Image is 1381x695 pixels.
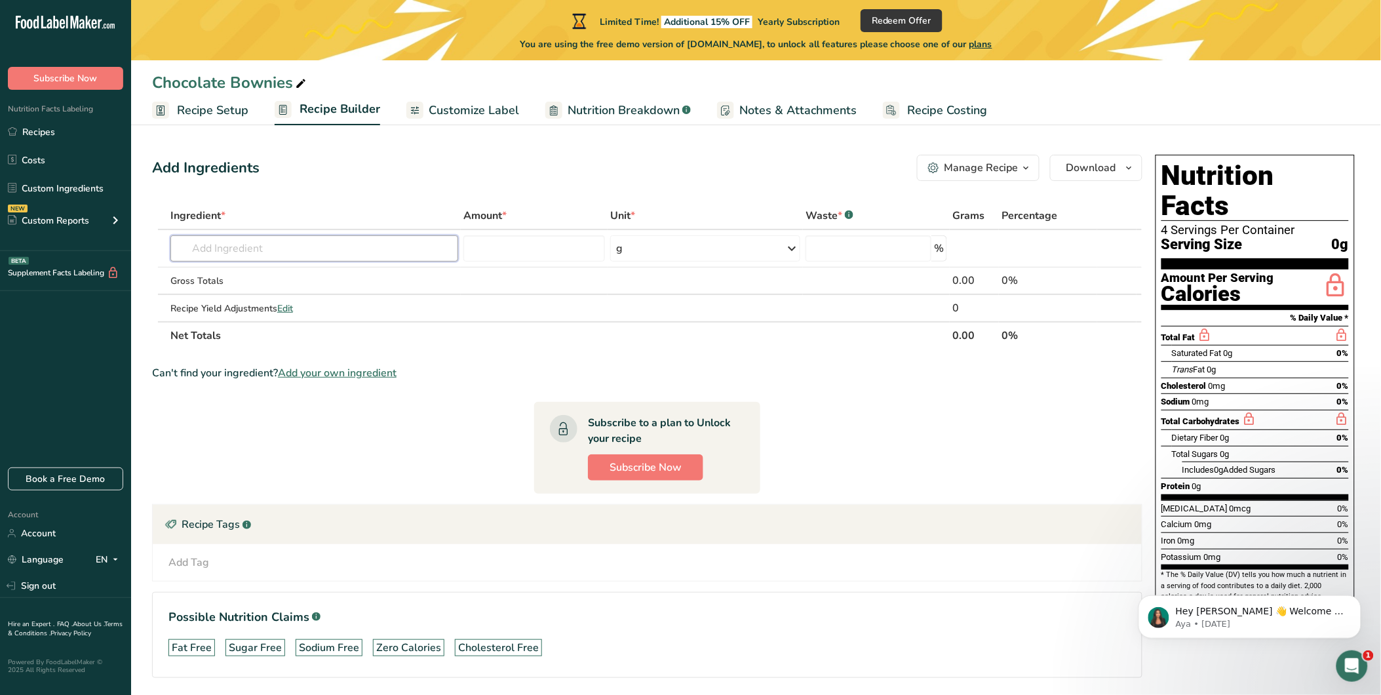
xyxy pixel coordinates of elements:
[806,208,853,224] div: Waste
[278,365,397,381] span: Add your own ingredient
[1178,536,1195,546] span: 0mg
[8,620,54,629] a: Hire an Expert .
[1204,552,1221,562] span: 0mg
[1161,381,1207,391] span: Cholesterol
[172,640,212,656] div: Fat Free
[9,257,29,265] div: BETA
[8,205,28,212] div: NEW
[610,208,635,224] span: Unit
[588,415,734,447] div: Subscribe to a plan to Unlock your recipe
[152,365,1142,381] div: Can't find your ingredient?
[8,548,64,571] a: Language
[610,460,682,475] span: Subscribe Now
[616,241,623,256] div: g
[952,273,996,288] div: 0.00
[170,302,458,315] div: Recipe Yield Adjustments
[1161,397,1190,407] span: Sodium
[458,640,539,656] div: Cholesterol Free
[969,38,992,50] span: plans
[1161,416,1240,426] span: Total Carbohydrates
[1066,160,1116,176] span: Download
[1207,365,1216,374] span: 0g
[520,37,992,51] span: You are using the free demo version of [DOMAIN_NAME], to unlock all features please choose one of...
[1161,504,1228,513] span: [MEDICAL_DATA]
[275,94,380,126] a: Recipe Builder
[1337,433,1349,443] span: 0%
[1337,397,1349,407] span: 0%
[1230,504,1251,513] span: 0mcg
[34,71,98,85] span: Subscribe Now
[568,102,680,119] span: Nutrition Breakdown
[588,454,703,481] button: Subscribe Now
[1161,519,1193,529] span: Calcium
[758,16,840,28] span: Yearly Subscription
[1002,208,1057,224] span: Percentage
[1192,397,1209,407] span: 0mg
[229,640,282,656] div: Sugar Free
[861,9,943,32] button: Redeem Offer
[168,608,1126,626] h1: Possible Nutrition Claims
[73,620,104,629] a: About Us .
[1338,519,1349,529] span: 0%
[1172,433,1218,443] span: Dietary Fiber
[1338,504,1349,513] span: 0%
[1172,348,1222,358] span: Saturated Fat
[57,620,73,629] a: FAQ .
[1161,332,1196,342] span: Total Fat
[153,505,1142,544] div: Recipe Tags
[1161,161,1349,221] h1: Nutrition Facts
[1161,285,1274,304] div: Calories
[1161,310,1349,326] section: % Daily Value *
[1172,449,1218,459] span: Total Sugars
[661,16,752,28] span: Additional 15% OFF
[1332,237,1349,253] span: 0g
[152,157,260,179] div: Add Ingredients
[545,96,691,125] a: Nutrition Breakdown
[152,71,309,94] div: Chocolate Bownies
[8,467,123,490] a: Book a Free Demo
[908,102,988,119] span: Recipe Costing
[8,620,123,638] a: Terms & Conditions .
[170,208,225,224] span: Ingredient
[952,300,996,316] div: 0
[917,155,1040,181] button: Manage Recipe
[8,214,89,228] div: Custom Reports
[1192,481,1201,491] span: 0g
[1338,536,1349,546] span: 0%
[8,658,123,674] div: Powered By FoodLabelMaker © 2025 All Rights Reserved
[950,321,999,349] th: 0.00
[872,14,931,28] span: Redeem Offer
[1209,381,1226,391] span: 0mg
[406,96,519,125] a: Customize Label
[1002,273,1095,288] div: 0%
[152,96,248,125] a: Recipe Setup
[1161,272,1274,285] div: Amount Per Serving
[1215,465,1224,475] span: 0g
[1195,519,1212,529] span: 0mg
[168,555,209,570] div: Add Tag
[170,235,458,262] input: Add Ingredient
[1220,433,1230,443] span: 0g
[1161,224,1349,237] div: 4 Servings Per Container
[1182,465,1276,475] span: Includes Added Sugars
[1363,650,1374,661] span: 1
[429,102,519,119] span: Customize Label
[96,552,123,568] div: EN
[50,629,91,638] a: Privacy Policy
[1172,365,1194,374] i: Trans
[1050,155,1142,181] button: Download
[1338,552,1349,562] span: 0%
[1161,536,1176,546] span: Iron
[999,321,1097,349] th: 0%
[1161,237,1243,253] span: Serving Size
[463,208,507,224] span: Amount
[170,274,458,288] div: Gross Totals
[299,640,359,656] div: Sodium Free
[952,208,984,224] span: Grams
[1336,650,1368,682] iframe: Intercom live chat
[1172,365,1205,374] span: Fat
[739,102,857,119] span: Notes & Attachments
